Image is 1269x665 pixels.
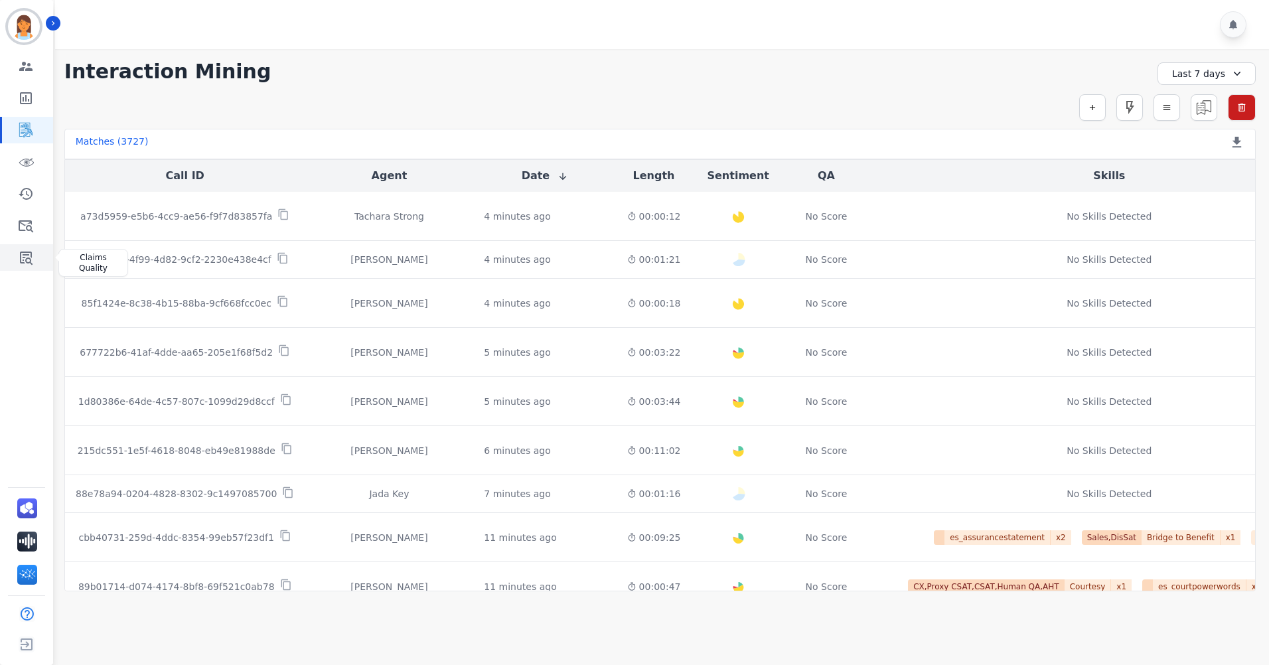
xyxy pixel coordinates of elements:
div: [PERSON_NAME] [316,531,463,544]
span: CX,Proxy CSAT,CSAT,Human QA,AHT [908,579,1065,594]
img: Bordered avatar [8,11,40,42]
p: 88e78a94-0204-4828-8302-9c1497085700 [76,487,277,500]
div: [PERSON_NAME] [316,346,463,359]
p: cbb40731-259d-4ddc-8354-99eb57f23df1 [79,531,274,544]
div: 00:00:18 [627,297,681,310]
button: Skills [1093,168,1125,184]
div: 6 minutes ago [484,444,551,457]
div: 4 minutes ago [484,297,551,310]
div: Tachara Strong [316,210,463,223]
div: No Skills Detected [1067,487,1152,500]
span: x 1 [1246,579,1267,594]
div: [PERSON_NAME] [316,444,463,457]
div: 5 minutes ago [484,346,551,359]
div: 00:09:25 [627,531,681,544]
div: No Score [806,444,848,457]
button: Length [633,168,675,184]
button: Agent [372,168,408,184]
div: Jada Key [316,487,463,500]
div: 00:01:21 [627,253,681,266]
span: x 2 [1051,530,1071,545]
button: Sentiment [707,168,769,184]
div: No Score [806,531,848,544]
div: 00:00:12 [627,210,681,223]
div: No Skills Detected [1067,444,1152,457]
div: 00:03:22 [627,346,681,359]
span: Sales,DisSat [1082,530,1142,545]
span: x 1 [1111,579,1132,594]
div: No Score [806,253,848,266]
div: No Score [806,210,848,223]
div: 00:11:02 [627,444,681,457]
div: 00:00:47 [627,580,681,593]
div: No Score [806,395,848,408]
button: Date [522,168,569,184]
div: No Score [806,297,848,310]
p: 89b01714-d074-4174-8bf8-69f521c0ab78 [78,580,275,593]
div: [PERSON_NAME] [316,580,463,593]
div: 4 minutes ago [484,210,551,223]
span: es_assurancestatement [944,530,1051,545]
div: No Skills Detected [1067,395,1152,408]
button: Call ID [166,168,204,184]
span: x 1 [1221,530,1241,545]
div: No Skills Detected [1067,346,1152,359]
p: 85f1424e-8c38-4b15-88ba-9cf668fcc0ec [82,297,271,310]
p: 677722b6-41af-4dde-aa65-205e1f68f5d2 [80,346,273,359]
p: f58495da-4f99-4d82-9cf2-2230e438e4cf [82,253,271,266]
p: 215dc551-1e5f-4618-8048-eb49e81988de [78,444,275,457]
p: 1d80386e-64de-4c57-807c-1099d29d8ccf [78,395,275,408]
div: [PERSON_NAME] [316,297,463,310]
div: 11 minutes ago [484,580,556,593]
div: No Score [806,580,848,593]
div: No Score [806,346,848,359]
div: 11 minutes ago [484,531,556,544]
p: a73d5959-e5b6-4cc9-ae56-f9f7d83857fa [80,210,272,223]
div: [PERSON_NAME] [316,395,463,408]
div: 7 minutes ago [484,487,551,500]
div: 4 minutes ago [484,253,551,266]
span: Courtesy [1065,579,1112,594]
span: es_courtpowerwords [1153,579,1246,594]
div: No Skills Detected [1067,297,1152,310]
div: Last 7 days [1157,62,1256,85]
div: No Skills Detected [1067,253,1152,266]
span: Bridge to Benefit [1142,530,1221,545]
div: [PERSON_NAME] [316,253,463,266]
div: No Skills Detected [1067,210,1152,223]
div: 5 minutes ago [484,395,551,408]
div: No Score [806,487,848,500]
div: Matches ( 3727 ) [76,135,149,153]
button: QA [818,168,835,184]
div: 00:03:44 [627,395,681,408]
div: 00:01:16 [627,487,681,500]
h1: Interaction Mining [64,60,271,84]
